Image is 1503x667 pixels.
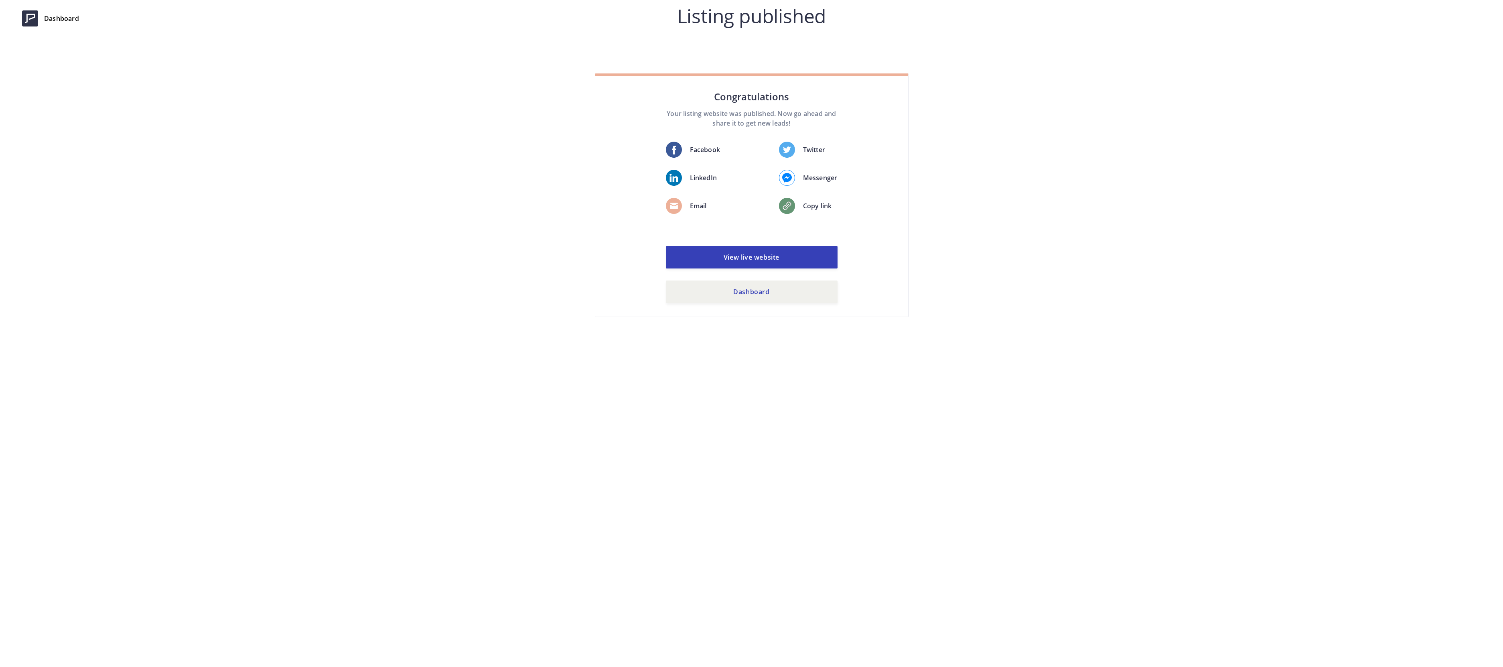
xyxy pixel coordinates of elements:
h4: Congratulations [666,89,838,104]
span: Dashboard [44,14,79,23]
img: fb [666,170,682,186]
img: fb [779,170,795,186]
p: Copy link [803,201,832,211]
p: Email [690,201,707,211]
a: View live website [666,246,838,268]
img: fb [779,198,795,214]
h2: Listing published [677,6,826,26]
a: Dashboard [666,281,838,303]
img: fb [666,198,682,214]
p: LinkedIn [690,173,717,183]
img: twitter [779,142,795,158]
img: fb [666,142,682,158]
p: Twitter [803,145,825,155]
p: Facebook [690,145,720,155]
p: Messenger [803,173,838,183]
p: Your listing website was published. Now go ahead and share it to get new leads! [666,109,838,128]
a: Dashboard [16,6,85,31]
